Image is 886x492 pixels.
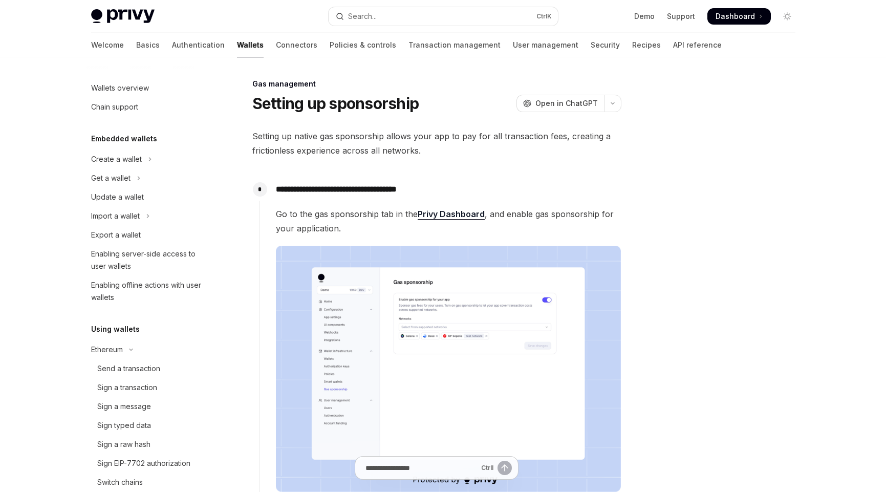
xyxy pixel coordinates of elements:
a: Sign EIP-7702 authorization [83,454,214,473]
a: User management [513,33,578,57]
div: Search... [348,10,377,23]
a: Authentication [172,33,225,57]
a: Update a wallet [83,188,214,206]
a: Wallets [237,33,264,57]
a: Transaction management [408,33,501,57]
button: Toggle Get a wallet section [83,169,214,187]
a: Sign a raw hash [83,435,214,454]
span: Setting up native gas sponsorship allows your app to pay for all transaction fees, creating a fri... [252,129,621,158]
a: API reference [673,33,722,57]
span: Open in ChatGPT [535,98,598,109]
a: Chain support [83,98,214,116]
a: Demo [634,11,655,22]
a: Enabling offline actions with user wallets [83,276,214,307]
a: Dashboard [707,8,771,25]
span: Ctrl K [536,12,552,20]
div: Create a wallet [91,153,142,165]
div: Chain support [91,101,138,113]
span: Dashboard [716,11,755,22]
a: Basics [136,33,160,57]
button: Toggle dark mode [779,8,795,25]
div: Gas management [252,79,621,89]
div: Enabling offline actions with user wallets [91,279,208,304]
div: Sign EIP-7702 authorization [97,457,190,469]
a: Welcome [91,33,124,57]
button: Open search [329,7,558,26]
div: Enabling server-side access to user wallets [91,248,208,272]
a: Connectors [276,33,317,57]
div: Sign a raw hash [97,438,150,451]
a: Sign typed data [83,416,214,435]
input: Ask a question... [365,457,477,479]
button: Open in ChatGPT [516,95,604,112]
div: Ethereum [91,344,123,356]
a: Export a wallet [83,226,214,244]
h5: Embedded wallets [91,133,157,145]
h5: Using wallets [91,323,140,335]
a: Sign a message [83,397,214,416]
a: Wallets overview [83,79,214,97]
a: Recipes [632,33,661,57]
div: Switch chains [97,476,143,488]
span: Go to the gas sponsorship tab in the , and enable gas sponsorship for your application. [276,207,621,236]
button: Toggle Import a wallet section [83,207,214,225]
a: Policies & controls [330,33,396,57]
div: Update a wallet [91,191,144,203]
button: Toggle Create a wallet section [83,150,214,168]
div: Sign typed data [97,419,151,432]
div: Sign a transaction [97,381,157,394]
div: Import a wallet [91,210,140,222]
a: Support [667,11,695,22]
div: Export a wallet [91,229,141,241]
button: Toggle Ethereum section [83,340,214,359]
a: Switch chains [83,473,214,491]
a: Privy Dashboard [418,209,485,220]
div: Get a wallet [91,172,131,184]
a: Sign a transaction [83,378,214,397]
button: Send message [498,461,512,475]
a: Send a transaction [83,359,214,378]
div: Send a transaction [97,362,160,375]
img: light logo [91,9,155,24]
a: Security [591,33,620,57]
h1: Setting up sponsorship [252,94,419,113]
a: Enabling server-side access to user wallets [83,245,214,275]
div: Sign a message [97,400,151,413]
div: Wallets overview [91,82,149,94]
